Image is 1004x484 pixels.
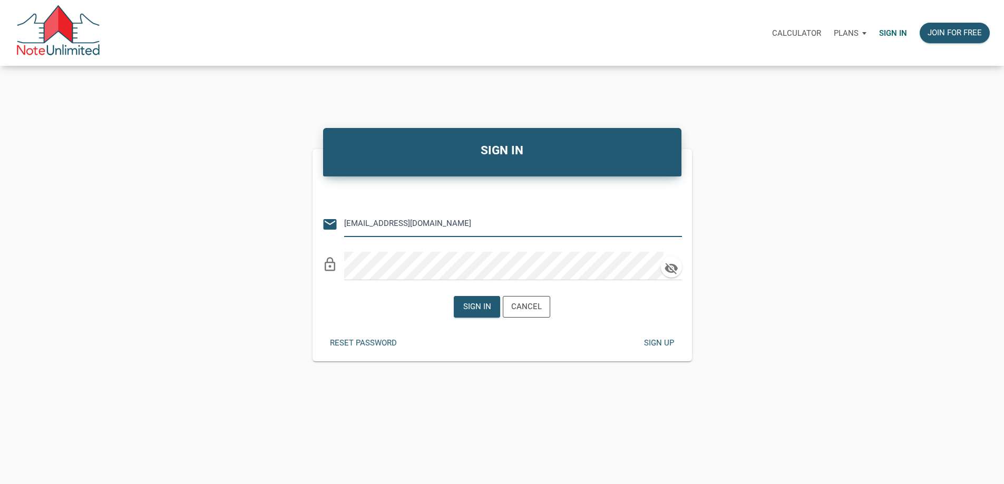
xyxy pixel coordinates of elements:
[331,142,674,160] h4: SIGN IN
[834,28,859,38] p: Plans
[322,216,338,232] i: email
[463,301,491,313] div: Sign in
[503,296,550,318] button: Cancel
[511,301,542,313] div: Cancel
[928,27,982,39] div: Join for free
[344,212,666,235] input: Email
[644,337,674,349] div: Sign up
[827,17,873,49] button: Plans
[16,5,101,61] img: NoteUnlimited
[330,337,397,349] div: Reset password
[913,16,996,50] a: Join for free
[322,333,405,353] button: Reset password
[920,23,990,43] button: Join for free
[766,16,827,50] a: Calculator
[873,16,913,50] a: Sign in
[636,333,682,353] button: Sign up
[827,16,873,50] a: Plans
[454,296,500,318] button: Sign in
[772,28,821,38] p: Calculator
[322,256,338,272] i: lock_outline
[879,28,907,38] p: Sign in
